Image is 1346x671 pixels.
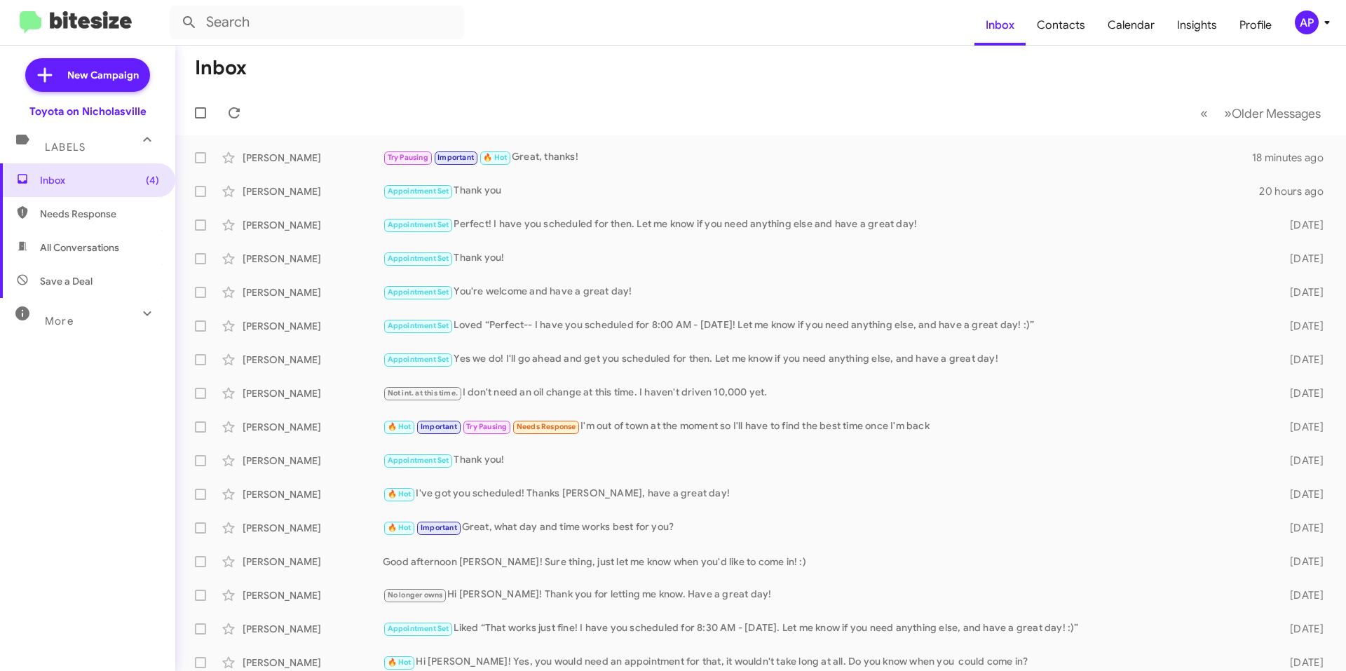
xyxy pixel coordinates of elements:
[383,555,1267,569] div: Good afternoon [PERSON_NAME]! Sure thing, just let me know when you'd like to come in! :)
[1026,5,1096,46] a: Contacts
[383,284,1267,300] div: You're welcome and have a great day!
[1096,5,1166,46] a: Calendar
[388,153,428,162] span: Try Pausing
[40,240,119,255] span: All Conversations
[1295,11,1319,34] div: AP
[1267,252,1335,266] div: [DATE]
[195,57,247,79] h1: Inbox
[383,520,1267,536] div: Great, what day and time works best for you?
[1267,454,1335,468] div: [DATE]
[29,104,147,118] div: Toyota on Nicholasville
[1267,285,1335,299] div: [DATE]
[383,351,1267,367] div: Yes we do! I'll go ahead and get you scheduled for then. Let me know if you need anything else, a...
[67,68,139,82] span: New Campaign
[483,153,507,162] span: 🔥 Hot
[1267,218,1335,232] div: [DATE]
[146,173,159,187] span: (4)
[1267,420,1335,434] div: [DATE]
[243,319,383,333] div: [PERSON_NAME]
[243,521,383,535] div: [PERSON_NAME]
[1267,319,1335,333] div: [DATE]
[388,489,412,499] span: 🔥 Hot
[388,187,449,196] span: Appointment Set
[388,590,443,599] span: No longer owns
[1267,353,1335,367] div: [DATE]
[243,487,383,501] div: [PERSON_NAME]
[517,422,576,431] span: Needs Response
[383,419,1267,435] div: I'm out of town at the moment so I'll have to find the best time once I'm back
[1192,99,1329,128] nav: Page navigation example
[383,452,1267,468] div: Thank you!
[1267,555,1335,569] div: [DATE]
[1252,151,1335,165] div: 18 minutes ago
[243,218,383,232] div: [PERSON_NAME]
[1283,11,1331,34] button: AP
[383,149,1252,165] div: Great, thanks!
[388,388,458,398] span: Not int. at this time.
[243,622,383,636] div: [PERSON_NAME]
[40,207,159,221] span: Needs Response
[243,252,383,266] div: [PERSON_NAME]
[45,141,86,154] span: Labels
[243,588,383,602] div: [PERSON_NAME]
[243,656,383,670] div: [PERSON_NAME]
[383,250,1267,266] div: Thank you!
[383,385,1267,401] div: I don't need an oil change at this time. I haven't driven 10,000 yet.
[388,220,449,229] span: Appointment Set
[388,422,412,431] span: 🔥 Hot
[1228,5,1283,46] a: Profile
[383,217,1267,233] div: Perfect! I have you scheduled for then. Let me know if you need anything else and have a great day!
[388,624,449,633] span: Appointment Set
[388,523,412,532] span: 🔥 Hot
[1259,184,1335,198] div: 20 hours ago
[1267,588,1335,602] div: [DATE]
[170,6,464,39] input: Search
[388,287,449,297] span: Appointment Set
[383,183,1259,199] div: Thank you
[421,422,457,431] span: Important
[388,658,412,667] span: 🔥 Hot
[243,285,383,299] div: [PERSON_NAME]
[243,386,383,400] div: [PERSON_NAME]
[243,184,383,198] div: [PERSON_NAME]
[466,422,507,431] span: Try Pausing
[383,654,1267,670] div: Hi [PERSON_NAME]! Yes, you would need an appointment for that, it wouldn't take long at all. Do y...
[1267,386,1335,400] div: [DATE]
[1216,99,1329,128] button: Next
[45,315,74,327] span: More
[1267,622,1335,636] div: [DATE]
[383,318,1267,334] div: Loved “Perfect-- I have you scheduled for 8:00 AM - [DATE]! Let me know if you need anything else...
[243,420,383,434] div: [PERSON_NAME]
[243,353,383,367] div: [PERSON_NAME]
[1267,487,1335,501] div: [DATE]
[421,523,457,532] span: Important
[1267,656,1335,670] div: [DATE]
[1232,106,1321,121] span: Older Messages
[1166,5,1228,46] a: Insights
[40,173,159,187] span: Inbox
[383,587,1267,603] div: Hi [PERSON_NAME]! Thank you for letting me know. Have a great day!
[40,274,93,288] span: Save a Deal
[383,486,1267,502] div: I've got you scheduled! Thanks [PERSON_NAME], have a great day!
[388,321,449,330] span: Appointment Set
[243,454,383,468] div: [PERSON_NAME]
[1192,99,1216,128] button: Previous
[243,555,383,569] div: [PERSON_NAME]
[1267,521,1335,535] div: [DATE]
[437,153,474,162] span: Important
[388,456,449,465] span: Appointment Set
[974,5,1026,46] a: Inbox
[1200,104,1208,122] span: «
[388,254,449,263] span: Appointment Set
[25,58,150,92] a: New Campaign
[383,621,1267,637] div: Liked “That works just fine! I have you scheduled for 8:30 AM - [DATE]. Let me know if you need a...
[243,151,383,165] div: [PERSON_NAME]
[388,355,449,364] span: Appointment Set
[1224,104,1232,122] span: »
